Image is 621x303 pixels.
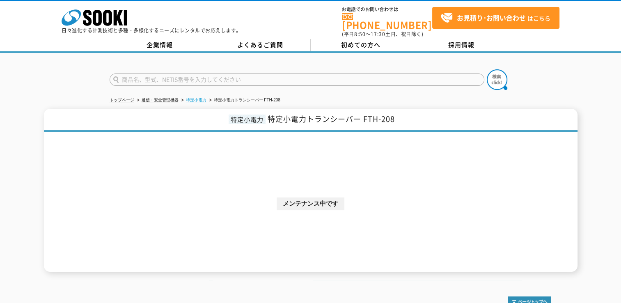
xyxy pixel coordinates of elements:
span: 17:30 [371,30,385,38]
span: 特定小電力トランシーバー FTH-208 [268,113,395,124]
span: お電話でのお問い合わせは [342,7,432,12]
a: 採用情報 [411,39,512,51]
span: (平日 ～ 土日、祝日除く) [342,30,423,38]
span: 特定小電力 [229,115,266,124]
img: btn_search.png [487,69,507,90]
span: はこちら [440,12,550,24]
span: 8:50 [354,30,366,38]
a: トップページ [110,98,134,102]
li: 特定小電力トランシーバー FTH-208 [208,96,280,105]
span: 初めての方へ [341,40,380,49]
input: 商品名、型式、NETIS番号を入力してください [110,73,484,86]
a: 企業情報 [110,39,210,51]
a: お見積り･お問い合わせはこちら [432,7,559,29]
a: よくあるご質問 [210,39,311,51]
a: 初めての方へ [311,39,411,51]
a: [PHONE_NUMBER] [342,13,432,30]
p: メンテナンス中です [277,197,344,210]
p: 日々進化する計測技術と多種・多様化するニーズにレンタルでお応えします。 [62,28,241,33]
a: 特定小電力 [186,98,206,102]
strong: お見積り･お問い合わせ [457,13,526,23]
a: 通信・安全管理機器 [142,98,179,102]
